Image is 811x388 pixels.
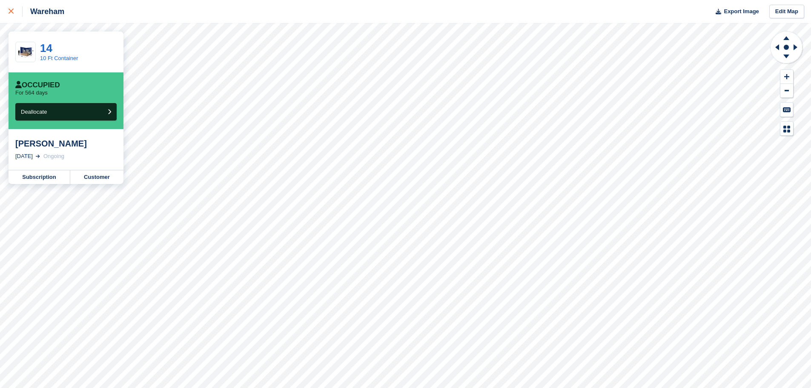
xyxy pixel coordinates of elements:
[780,103,793,117] button: Keyboard Shortcuts
[43,152,64,161] div: Ongoing
[9,170,70,184] a: Subscription
[780,84,793,98] button: Zoom Out
[23,6,64,17] div: Wareham
[15,138,117,149] div: [PERSON_NAME]
[780,122,793,136] button: Map Legend
[70,170,123,184] a: Customer
[15,103,117,121] button: Deallocate
[15,152,33,161] div: [DATE]
[36,155,40,158] img: arrow-right-light-icn-cde0832a797a2874e46488d9cf13f60e5c3a73dbe684e267c42b8395dfbc2abf.svg
[21,109,47,115] span: Deallocate
[15,89,48,96] p: For 564 days
[40,42,52,55] a: 14
[711,5,759,19] button: Export Image
[40,55,78,61] a: 10 Ft Container
[780,70,793,84] button: Zoom In
[16,45,35,60] img: 10-ft-container.jpg
[769,5,804,19] a: Edit Map
[15,81,60,89] div: Occupied
[724,7,759,16] span: Export Image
